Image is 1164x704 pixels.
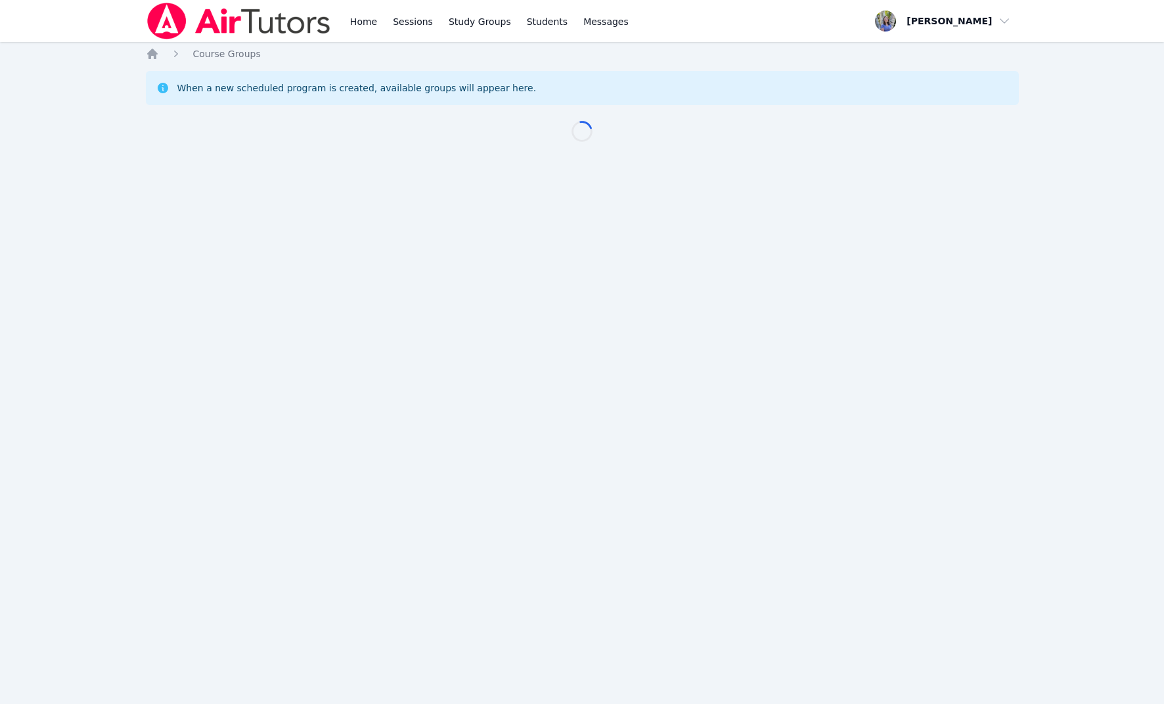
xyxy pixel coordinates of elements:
span: Course Groups [193,49,261,59]
span: Messages [583,15,629,28]
div: When a new scheduled program is created, available groups will appear here. [177,81,537,95]
nav: Breadcrumb [146,47,1019,60]
a: Course Groups [193,47,261,60]
img: Air Tutors [146,3,332,39]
